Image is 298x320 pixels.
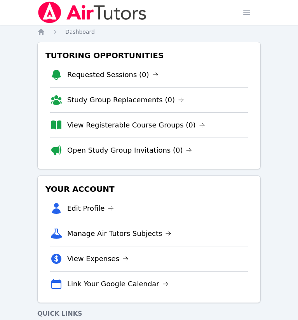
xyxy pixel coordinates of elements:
span: Dashboard [65,29,95,35]
h3: Your Account [44,182,254,196]
a: View Registerable Course Groups (0) [67,120,205,131]
nav: Breadcrumb [37,28,261,36]
a: Open Study Group Invitations (0) [67,145,192,156]
a: Dashboard [65,28,95,36]
a: Requested Sessions (0) [67,69,159,80]
a: Manage Air Tutors Subjects [67,228,172,239]
h3: Tutoring Opportunities [44,48,254,62]
a: Link Your Google Calendar [67,279,169,289]
a: View Expenses [67,253,129,264]
a: Edit Profile [67,203,114,214]
a: Study Group Replacements (0) [67,95,184,105]
img: Air Tutors [37,2,147,23]
h4: Quick Links [37,309,261,318]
